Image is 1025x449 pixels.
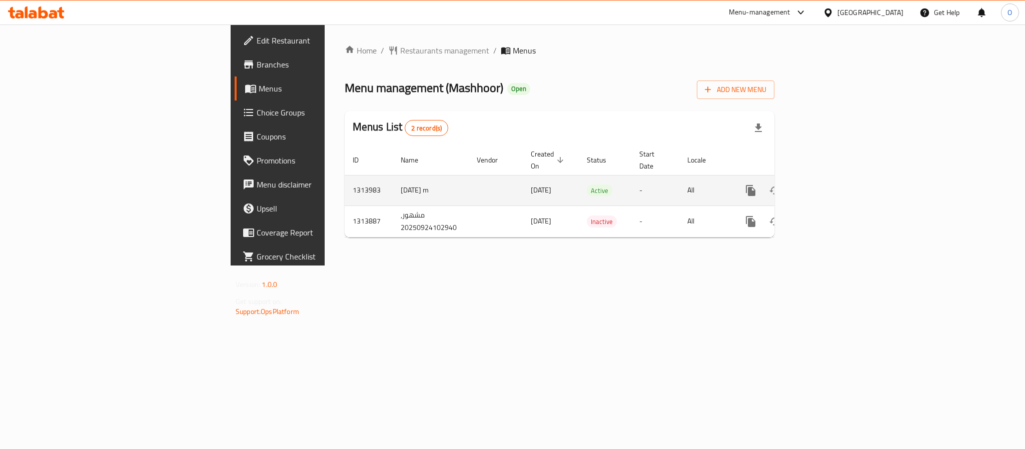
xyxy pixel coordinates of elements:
span: Menu disclaimer [257,178,394,190]
button: more [739,178,763,202]
th: Actions [731,145,843,175]
a: Branches [235,52,402,76]
a: Grocery Checklist [235,244,402,268]
span: Get support on: [236,295,282,308]
a: Coupons [235,124,402,148]
a: Menus [235,76,402,100]
span: Active [587,185,612,196]
span: Locale [687,154,719,166]
button: Add New Menu [697,80,774,99]
td: - [631,205,679,237]
span: Open [507,84,530,93]
td: [DATE] m [393,175,469,205]
span: Status [587,154,619,166]
table: enhanced table [345,145,843,237]
a: Upsell [235,196,402,220]
span: [DATE] [531,214,551,227]
span: 2 record(s) [405,123,448,133]
a: Coverage Report [235,220,402,244]
span: Upsell [257,202,394,214]
div: Open [507,83,530,95]
div: Menu-management [729,6,790,18]
button: Change Status [763,178,787,202]
span: Created On [531,148,567,172]
span: Choice Groups [257,106,394,118]
a: Support.OpsPlatform [236,305,299,318]
a: Edit Restaurant [235,28,402,52]
div: Export file [746,116,770,140]
td: مشهور, 20250924102940 [393,205,469,237]
a: Promotions [235,148,402,172]
span: Version: [236,278,260,291]
span: O [1007,7,1012,18]
span: 1.0.0 [262,278,277,291]
span: Name [401,154,431,166]
span: Restaurants management [400,44,489,56]
td: All [679,175,731,205]
div: [GEOGRAPHIC_DATA] [837,7,903,18]
span: Menus [513,44,536,56]
div: Total records count [405,120,448,136]
span: Branches [257,58,394,70]
span: Add New Menu [705,83,766,96]
a: Menu disclaimer [235,172,402,196]
span: Coverage Report [257,226,394,238]
span: Inactive [587,216,617,227]
span: Vendor [477,154,511,166]
span: Grocery Checklist [257,250,394,262]
span: Coupons [257,130,394,142]
span: Promotions [257,154,394,166]
span: Start Date [639,148,667,172]
span: Edit Restaurant [257,34,394,46]
nav: breadcrumb [345,44,774,56]
a: Choice Groups [235,100,402,124]
a: Restaurants management [388,44,489,56]
h2: Menus List [353,119,448,136]
button: Change Status [763,209,787,233]
td: All [679,205,731,237]
span: Menu management ( Mashhoor ) [345,76,503,99]
button: more [739,209,763,233]
span: Menus [259,82,394,94]
li: / [493,44,497,56]
td: - [631,175,679,205]
span: ID [353,154,372,166]
span: [DATE] [531,183,551,196]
